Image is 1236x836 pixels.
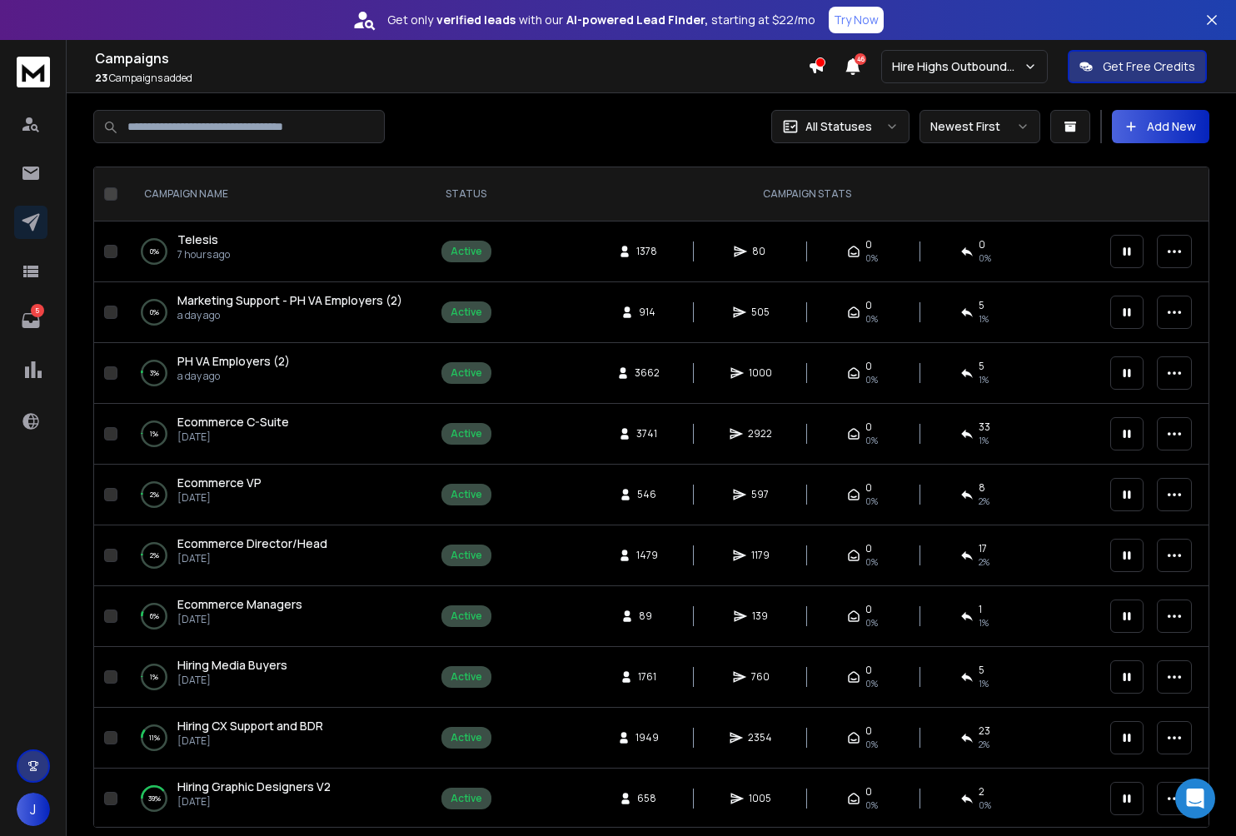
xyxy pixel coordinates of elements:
p: 0 % [150,243,159,260]
p: Campaigns added [95,72,808,85]
p: 5 [31,304,44,317]
button: Newest First [920,110,1040,143]
h1: Campaigns [95,48,808,68]
span: 0 [865,785,872,799]
span: 1 % [979,312,989,326]
a: Telesis [177,231,218,248]
span: 0% [865,312,878,326]
a: Hiring Media Buyers [177,657,287,674]
div: Active [451,245,482,258]
span: 505 [751,306,770,319]
td: 39%Hiring Graphic Designers V2[DATE] [124,769,419,829]
a: PH VA Employers (2) [177,353,290,370]
button: Get Free Credits [1068,50,1207,83]
span: 0% [865,799,878,812]
span: Marketing Support - PH VA Employers (2) [177,292,402,308]
button: J [17,793,50,826]
p: [DATE] [177,491,262,505]
button: Try Now [829,7,884,33]
span: Hiring Media Buyers [177,657,287,673]
span: 3662 [635,366,660,380]
span: Ecommerce Director/Head [177,535,327,551]
span: 0 [865,603,872,616]
a: Ecommerce Director/Head [177,535,327,552]
p: 11 % [149,729,160,746]
p: [DATE] [177,795,331,809]
p: 3 % [150,365,159,381]
span: 0% [865,616,878,629]
a: Ecommerce VP [177,475,262,491]
div: Active [451,792,482,805]
a: 5 [14,304,47,337]
th: CAMPAIGN NAME [124,167,419,221]
span: 0 % [979,251,991,265]
p: 7 hours ago [177,248,230,261]
span: 33 [979,420,990,434]
p: Get Free Credits [1103,58,1195,75]
div: Open Intercom Messenger [1175,779,1215,819]
span: 23 [979,724,990,738]
span: 23 [95,71,107,85]
span: 0 [865,481,872,495]
span: 0 [979,238,985,251]
span: 2 % [979,495,989,508]
p: [DATE] [177,430,289,444]
span: 3741 [636,427,657,440]
span: 0% [865,677,878,690]
strong: AI-powered Lead Finder, [566,12,708,28]
span: 8 [979,481,985,495]
p: [DATE] [177,552,327,565]
th: STATUS [419,167,513,221]
div: Active [451,306,482,319]
span: 1 [979,603,982,616]
span: Hiring CX Support and BDR [177,718,323,734]
span: 1005 [749,792,771,805]
span: 1 % [979,434,989,447]
span: 1378 [636,245,657,258]
div: Active [451,366,482,380]
td: 6%Ecommerce Managers[DATE] [124,586,419,647]
span: 0 [865,664,872,677]
p: 1 % [150,425,158,442]
th: CAMPAIGN STATS [513,167,1100,221]
div: Active [451,427,482,440]
span: 1179 [751,549,770,562]
span: 0 [865,299,872,312]
p: 2 % [150,547,159,564]
div: Active [451,731,482,744]
span: 0 [865,360,872,373]
span: 1 % [979,677,989,690]
p: Hire Highs Outbound Engine [892,58,1024,75]
a: Hiring Graphic Designers V2 [177,779,331,795]
span: 1000 [749,366,772,380]
td: 2%Ecommerce Director/Head[DATE] [124,525,419,586]
span: 80 [752,245,769,258]
span: Telesis [177,231,218,247]
span: Ecommerce Managers [177,596,302,612]
span: 0% [865,495,878,508]
div: Active [451,670,482,684]
div: Active [451,610,482,623]
td: 2%Ecommerce VP[DATE] [124,465,419,525]
img: logo [17,57,50,87]
span: 597 [751,488,769,501]
p: 2 % [150,486,159,503]
span: 0 [865,542,872,555]
span: 1761 [638,670,656,684]
span: 1 % [979,373,989,386]
div: Active [451,549,482,562]
span: 2354 [748,731,772,744]
p: [DATE] [177,674,287,687]
span: 139 [752,610,769,623]
span: 546 [637,488,656,501]
td: 0%Marketing Support - PH VA Employers (2)a day ago [124,282,419,343]
td: 1%Ecommerce C-Suite[DATE] [124,404,419,465]
span: 0% [865,738,878,751]
span: 2 % [979,555,989,569]
p: [DATE] [177,613,302,626]
p: 6 % [150,608,159,625]
span: 1949 [635,731,659,744]
span: 0 [865,724,872,738]
td: 3%PH VA Employers (2)a day ago [124,343,419,404]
